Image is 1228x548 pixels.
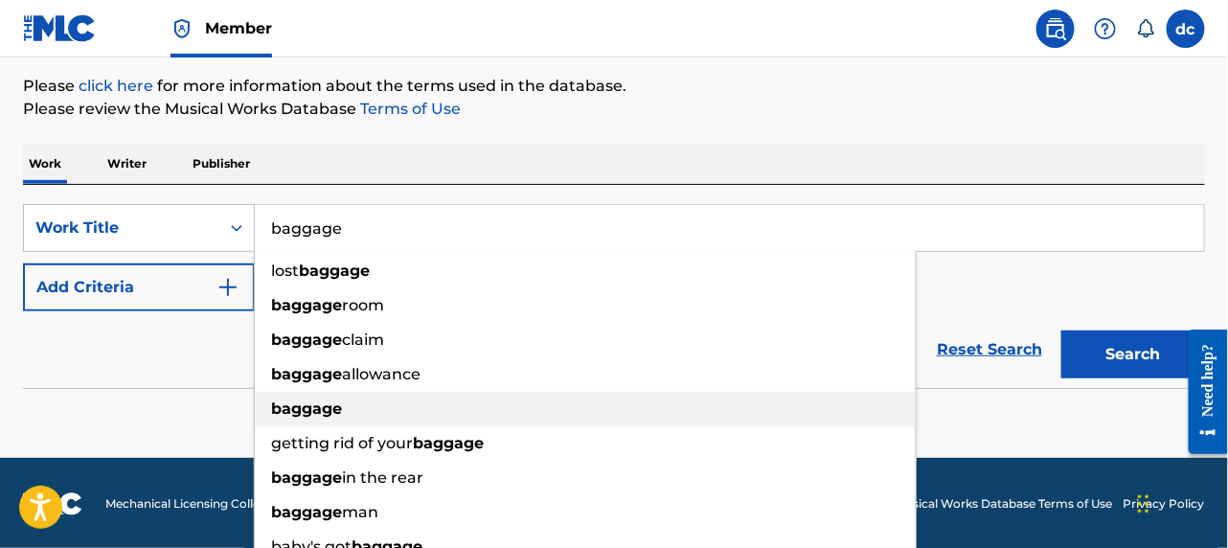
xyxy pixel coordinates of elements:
[79,77,153,95] a: click here
[271,503,342,521] strong: baggage
[342,296,384,314] span: room
[171,17,193,40] img: Top Rightsholder
[1167,10,1205,48] div: User Menu
[895,495,1112,513] a: Musical Works Database Terms of Use
[1174,314,1228,468] iframe: Resource Center
[102,144,152,184] p: Writer
[205,17,272,39] span: Member
[271,331,342,349] strong: baggage
[356,100,461,118] a: Terms of Use
[927,329,1052,371] a: Reset Search
[271,434,413,452] span: getting rid of your
[271,468,342,487] strong: baggage
[271,296,342,314] strong: baggage
[342,331,384,349] span: claim
[342,468,423,487] span: in the rear
[23,492,82,515] img: logo
[271,400,342,418] strong: baggage
[105,495,328,513] span: Mechanical Licensing Collective © 2025
[35,217,208,240] div: Work Title
[271,365,342,383] strong: baggage
[23,263,255,311] button: Add Criteria
[1136,19,1155,38] div: Notifications
[23,75,1205,98] p: Please for more information about the terms used in the database.
[1086,10,1125,48] div: Help
[23,204,1205,388] form: Search Form
[23,14,97,42] img: MLC Logo
[216,276,239,299] img: 9d2ae6d4665cec9f34b9.svg
[1094,17,1117,40] img: help
[299,262,370,280] strong: baggage
[342,503,378,521] span: man
[187,144,256,184] p: Publisher
[1132,456,1228,548] iframe: Chat Widget
[342,365,421,383] span: allowance
[1044,17,1067,40] img: search
[413,434,484,452] strong: baggage
[1061,331,1205,378] button: Search
[271,262,299,280] span: lost
[23,98,1205,121] p: Please review the Musical Works Database
[23,144,67,184] p: Work
[1138,475,1149,533] div: Drag
[1036,10,1075,48] a: Public Search
[1124,495,1205,513] a: Privacy Policy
